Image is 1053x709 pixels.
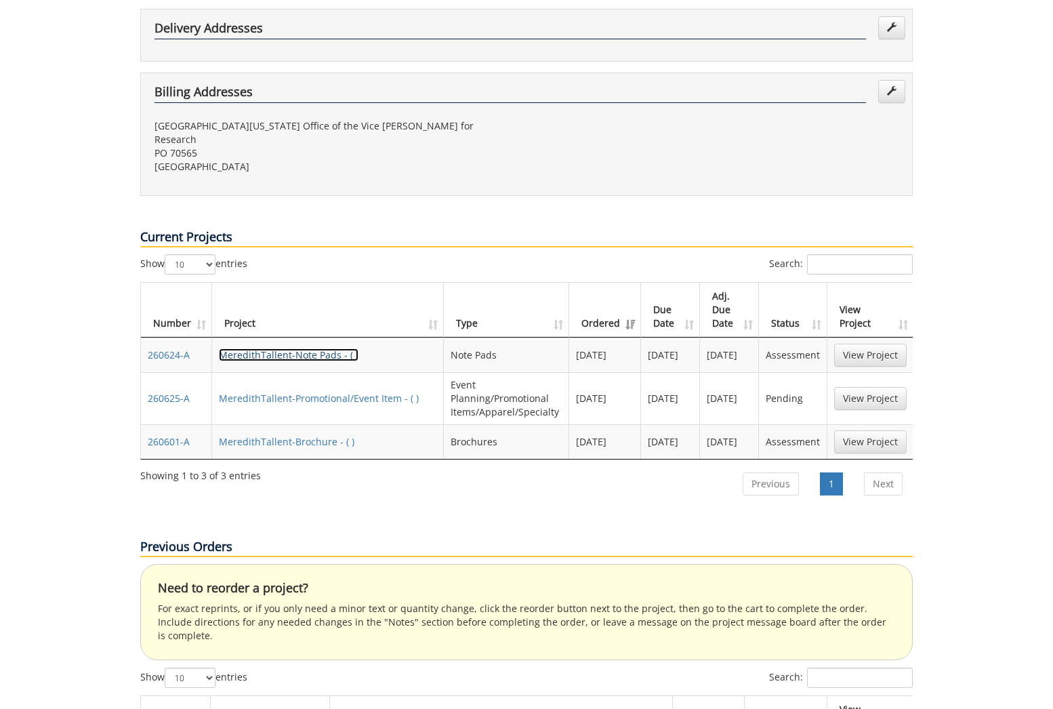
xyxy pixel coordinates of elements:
p: For exact reprints, or if you only need a minor text or quantity change, click the reorder button... [158,602,895,643]
div: Showing 1 to 3 of 3 entries [140,464,261,483]
select: Showentries [165,668,215,688]
p: Current Projects [140,228,913,247]
td: [DATE] [641,424,700,459]
h4: Delivery Addresses [154,22,866,39]
a: 260601-A [148,435,190,448]
td: Event Planning/Promotional Items/Apparel/Specialty [444,372,569,424]
td: Assessment [759,424,827,459]
label: Search: [769,668,913,688]
label: Search: [769,254,913,275]
td: [DATE] [569,424,641,459]
a: 260625-A [148,392,190,405]
td: [DATE] [569,338,641,372]
th: Project: activate to sort column ascending [212,283,444,338]
td: [DATE] [641,372,700,424]
th: View Project: activate to sort column ascending [827,283,913,338]
th: Number: activate to sort column ascending [141,283,212,338]
input: Search: [807,254,913,275]
td: [DATE] [569,372,641,424]
label: Show entries [140,668,247,688]
p: [GEOGRAPHIC_DATA] [154,160,516,174]
a: Next [864,472,903,495]
a: MeredithTallent-Promotional/Event Item - ( ) [219,392,419,405]
td: [DATE] [641,338,700,372]
td: Pending [759,372,827,424]
td: Note Pads [444,338,569,372]
a: MeredithTallent-Note Pads - ( ) [219,348,358,361]
label: Show entries [140,254,247,275]
a: MeredithTallent-Brochure - ( ) [219,435,354,448]
th: Ordered: activate to sort column ascending [569,283,641,338]
a: Edit Addresses [878,80,905,103]
a: Previous [743,472,799,495]
td: Assessment [759,338,827,372]
a: 1 [820,472,843,495]
a: 260624-A [148,348,190,361]
p: Previous Orders [140,538,913,557]
p: [GEOGRAPHIC_DATA][US_STATE] Office of the Vice [PERSON_NAME] for Research [154,119,516,146]
th: Type: activate to sort column ascending [444,283,569,338]
th: Status: activate to sort column ascending [759,283,827,338]
p: PO 70565 [154,146,516,160]
h4: Billing Addresses [154,85,866,103]
a: View Project [834,430,907,453]
h4: Need to reorder a project? [158,582,895,595]
a: Edit Addresses [878,16,905,39]
th: Due Date: activate to sort column ascending [641,283,700,338]
input: Search: [807,668,913,688]
a: View Project [834,387,907,410]
a: View Project [834,344,907,367]
td: Brochures [444,424,569,459]
td: [DATE] [700,338,759,372]
td: [DATE] [700,372,759,424]
td: [DATE] [700,424,759,459]
select: Showentries [165,254,215,275]
th: Adj. Due Date: activate to sort column ascending [700,283,759,338]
